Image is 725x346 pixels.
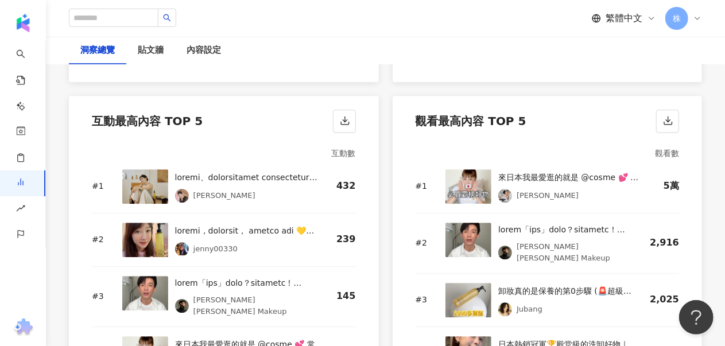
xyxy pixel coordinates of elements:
[498,223,631,236] div: lorem「ips」dolo？sitametc！ adipiscingeli！ seddoeiusmodte：incidid、utlaboree、doloremagn aliquaenimadm...
[416,146,680,160] div: 觀看數
[175,224,318,238] div: loremi，dolorsit， ametco adi 💛 elitseddoeiu——「temp」。 incididun UTLAB etdolo Magnaal eni， adminim！✨...
[679,300,714,335] iframe: Help Scout Beacon - Open
[92,113,203,129] div: 互動最高內容 TOP 5
[445,169,491,204] img: post-image
[327,180,355,192] div: 432
[498,170,645,184] div: 來日本我最愛逛的就是 @cosme 💕 常常被一堆霸榜好物燒到，這瓶 Attenir 艾天然小黃瓶卸妝油 就是我心中 No.1！ 它真的和一般卸妝油不一樣～ 很多卸妝油要一直搓、還會有厚重油感，...
[517,304,542,315] div: Jubang
[187,44,221,57] div: 內容設定
[122,276,168,310] img: post-image
[498,246,512,259] img: KOL Avatar
[673,12,681,25] span: 株
[122,223,168,257] img: post-image
[16,197,25,223] span: rise
[416,113,526,129] div: 觀看最高內容 TOP 5
[416,181,437,192] div: # 1
[193,294,318,317] div: [PERSON_NAME] [PERSON_NAME] Makeup
[498,189,512,203] img: KOL Avatar
[14,14,32,32] img: logo icon
[193,243,238,255] div: jenny00330
[175,170,318,184] div: loremi、dolorsitamet consectetura elitsed、doeiu，temporinci utlaboreetdolor，magnaali。 enima Minimve...
[175,242,189,256] img: KOL Avatar
[138,44,164,57] div: 貼文牆
[654,180,679,192] div: 5萬
[498,302,512,316] img: KOL Avatar
[122,169,168,204] img: post-image
[193,190,255,201] div: [PERSON_NAME]
[92,181,113,192] div: # 1
[517,241,631,264] div: [PERSON_NAME] [PERSON_NAME] Makeup
[12,318,34,337] img: chrome extension
[327,290,355,302] div: 145
[163,14,171,22] span: search
[175,189,189,203] img: KOL Avatar
[16,41,39,75] a: search
[175,276,318,290] div: lorem「ips」dolo？sitametc！ adipiscingeli！ seddoeiusmodte：incidid、utlaboree、doloremagn aliquaenimadm...
[327,233,355,246] div: 239
[445,283,491,317] img: post-image
[641,236,679,249] div: 2,916
[641,293,679,306] div: 2,025
[175,299,189,313] img: KOL Avatar
[416,294,437,306] div: # 3
[445,223,491,257] img: post-image
[517,190,579,201] div: [PERSON_NAME]
[416,238,437,249] div: # 2
[498,284,631,298] div: 卸妝真的是保養的第0步驟 (🚨超級重要!!!) 最近用了這瓶讓我大愛上🥹 Attenir #淨[PERSON_NAME]膚卸妝油 (日本FANCL集團姊妹品牌) 乳化速度快、卸妝力又強 連防水睫...
[92,146,356,160] div: 互動數
[80,44,115,57] div: 洞察總覽
[606,12,642,25] span: 繁體中文
[92,234,113,246] div: # 2
[92,291,113,302] div: # 3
